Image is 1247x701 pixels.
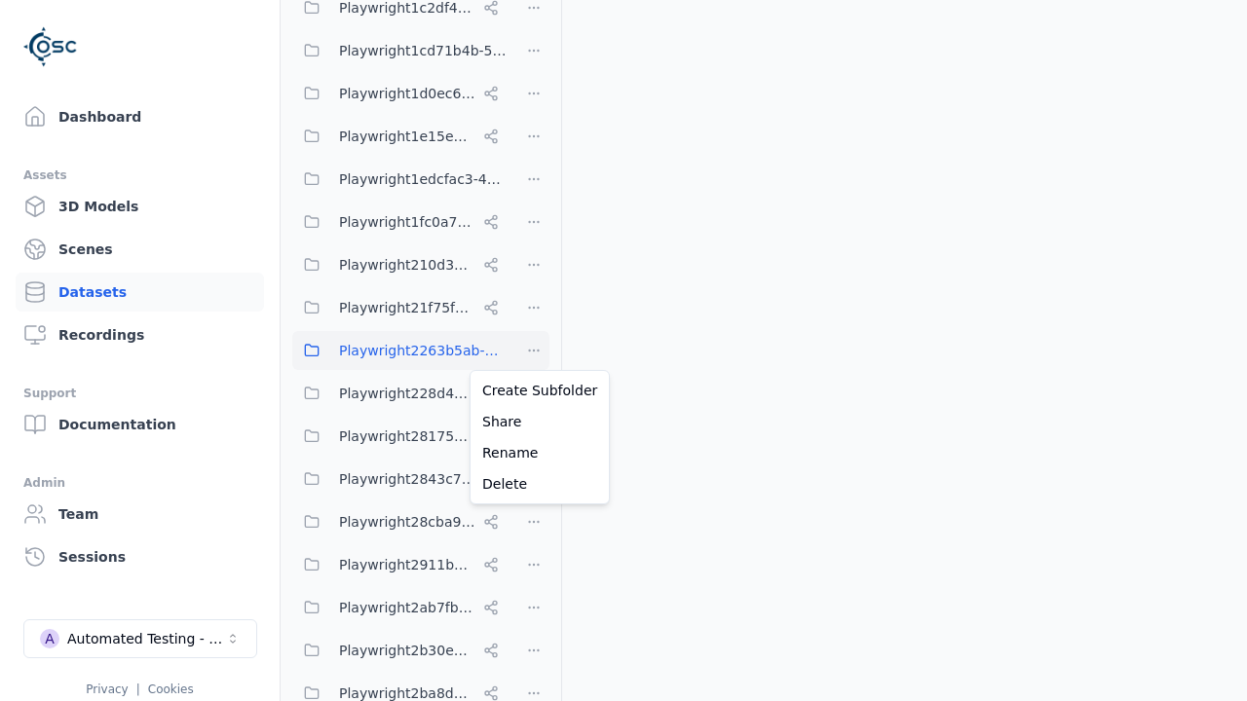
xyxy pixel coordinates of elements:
[474,437,605,468] a: Rename
[474,406,605,437] a: Share
[474,468,605,499] a: Delete
[474,375,605,406] a: Create Subfolder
